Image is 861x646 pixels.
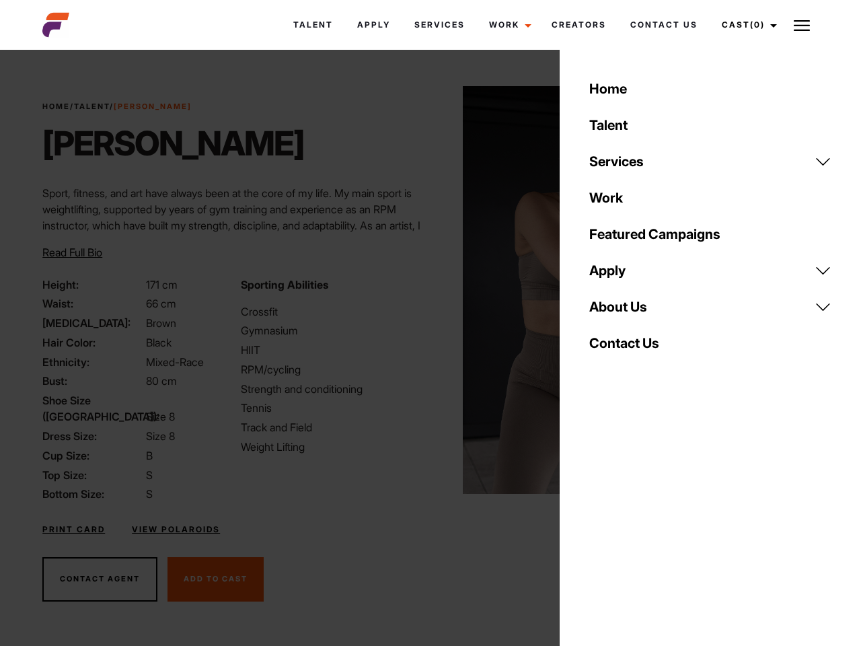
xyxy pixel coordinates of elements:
[581,325,839,361] a: Contact Us
[581,143,839,180] a: Services
[146,297,176,310] span: 66 cm
[241,278,328,291] strong: Sporting Abilities
[618,7,710,43] a: Contact Us
[42,524,105,536] a: Print Card
[42,467,143,483] span: Top Size:
[42,246,102,259] span: Read Full Bio
[794,17,810,34] img: Burger icon
[146,355,204,369] span: Mixed-Race
[74,102,110,111] a: Talent
[42,486,143,502] span: Bottom Size:
[42,373,143,389] span: Bust:
[42,102,70,111] a: Home
[539,7,618,43] a: Creators
[402,7,477,43] a: Services
[581,289,839,325] a: About Us
[241,322,422,338] li: Gymnasium
[477,7,539,43] a: Work
[146,468,153,482] span: S
[146,336,172,349] span: Black
[42,295,143,312] span: Waist:
[710,7,785,43] a: Cast(0)
[281,7,345,43] a: Talent
[42,447,143,464] span: Cup Size:
[241,439,422,455] li: Weight Lifting
[146,374,177,388] span: 80 cm
[42,185,422,266] p: Sport, fitness, and art have always been at the core of my life. My main sport is weightlifting, ...
[241,342,422,358] li: HIIT
[42,315,143,331] span: [MEDICAL_DATA]:
[42,392,143,425] span: Shoe Size ([GEOGRAPHIC_DATA]):
[146,449,153,462] span: B
[146,487,153,501] span: S
[132,524,220,536] a: View Polaroids
[42,428,143,444] span: Dress Size:
[42,123,304,164] h1: [PERSON_NAME]
[146,429,175,443] span: Size 8
[581,107,839,143] a: Talent
[241,419,422,435] li: Track and Field
[581,71,839,107] a: Home
[241,381,422,397] li: Strength and conditioning
[345,7,402,43] a: Apply
[241,361,422,378] li: RPM/cycling
[42,334,143,351] span: Hair Color:
[42,277,143,293] span: Height:
[42,101,192,112] span: / /
[581,180,839,216] a: Work
[42,557,157,602] button: Contact Agent
[42,11,69,38] img: cropped-aefm-brand-fav-22-square.png
[42,354,143,370] span: Ethnicity:
[184,574,248,583] span: Add To Cast
[146,410,175,423] span: Size 8
[581,216,839,252] a: Featured Campaigns
[241,303,422,320] li: Crossfit
[146,278,178,291] span: 171 cm
[581,252,839,289] a: Apply
[146,316,176,330] span: Brown
[114,102,192,111] strong: [PERSON_NAME]
[241,400,422,416] li: Tennis
[42,244,102,260] button: Read Full Bio
[750,20,765,30] span: (0)
[167,557,264,602] button: Add To Cast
